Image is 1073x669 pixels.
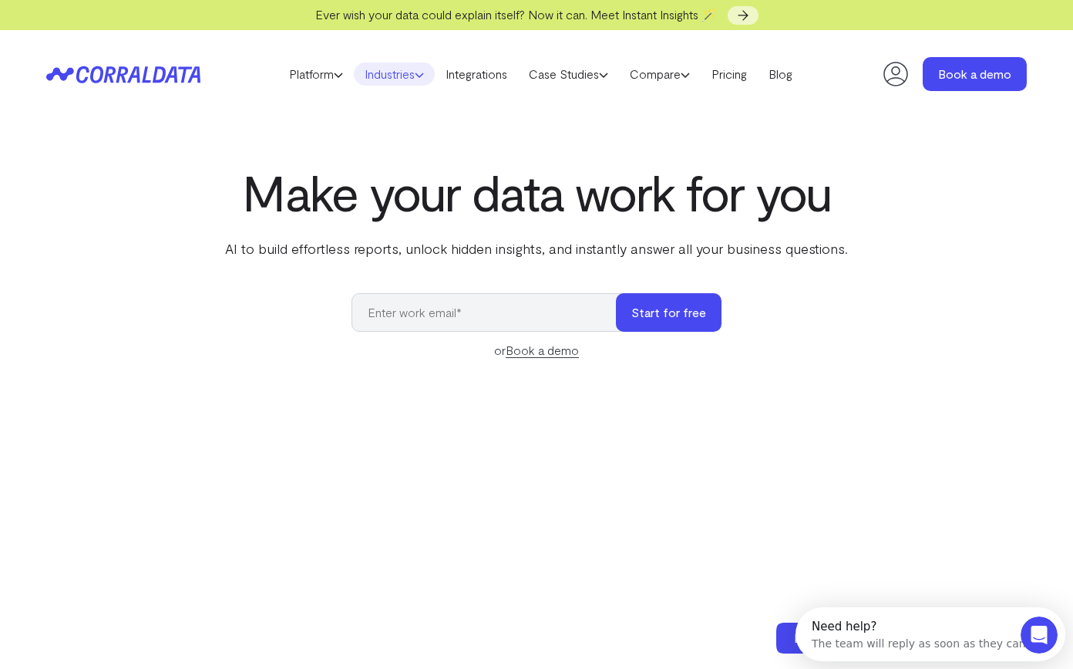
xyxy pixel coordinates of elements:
h1: Make your data work for you [222,164,851,220]
a: Blog [758,63,803,86]
div: Need help? [16,13,230,25]
iframe: Intercom live chat discovery launcher [795,607,1065,661]
a: Book a demo [506,343,579,358]
a: Pricing [701,63,758,86]
a: Case Studies [518,63,619,86]
iframe: Intercom live chat [1021,617,1058,654]
a: Compare [619,63,701,86]
span: Book a demo [794,630,867,645]
button: Start for free [616,293,721,332]
a: Integrations [435,63,518,86]
div: Open Intercom Messenger [6,6,276,49]
a: Book a demo [776,623,884,654]
a: Industries [354,63,435,86]
div: The team will reply as soon as they can [16,25,230,42]
a: Book a demo [923,57,1027,91]
div: or [351,341,721,360]
a: Platform [278,63,354,86]
input: Enter work email* [351,293,631,332]
p: AI to build effortless reports, unlock hidden insights, and instantly answer all your business qu... [222,238,851,258]
span: Ever wish your data could explain itself? Now it can. Meet Instant Insights 🪄 [315,7,717,22]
